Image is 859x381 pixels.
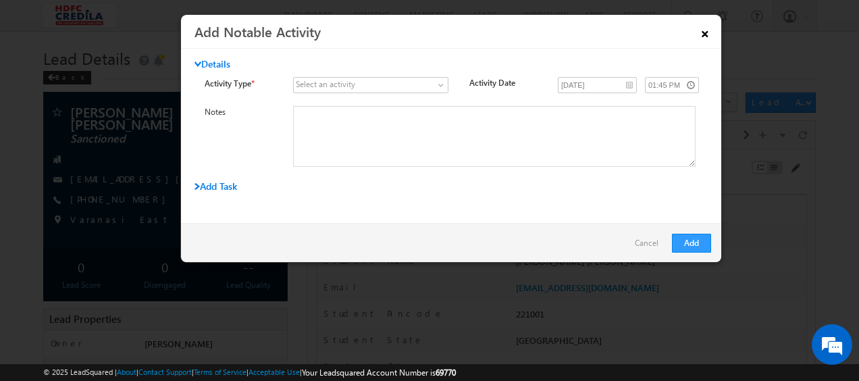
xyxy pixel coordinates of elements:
[194,58,230,70] span: Details
[194,180,237,193] span: Add Task
[18,125,246,281] textarea: Type your message and hit 'Enter'
[184,292,245,310] em: Start Chat
[469,77,544,89] label: Activity Date
[249,367,300,376] a: Acceptable Use
[205,77,280,90] label: Activity Type
[694,20,717,43] a: ×
[194,367,246,376] a: Terms of Service
[43,366,456,379] span: © 2025 LeadSquared | | | | |
[117,367,136,376] a: About
[436,367,456,378] span: 69770
[194,20,694,43] h3: Add Notable Activity
[635,234,665,259] a: Cancel
[222,7,254,39] div: Minimize live chat window
[296,78,355,91] div: Select an activity
[138,367,192,376] a: Contact Support
[672,234,711,253] button: Add
[23,71,57,88] img: d_60004797649_company_0_60004797649
[70,71,227,88] div: Chat with us now
[205,106,280,118] label: Notes
[302,367,456,378] span: Your Leadsquared Account Number is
